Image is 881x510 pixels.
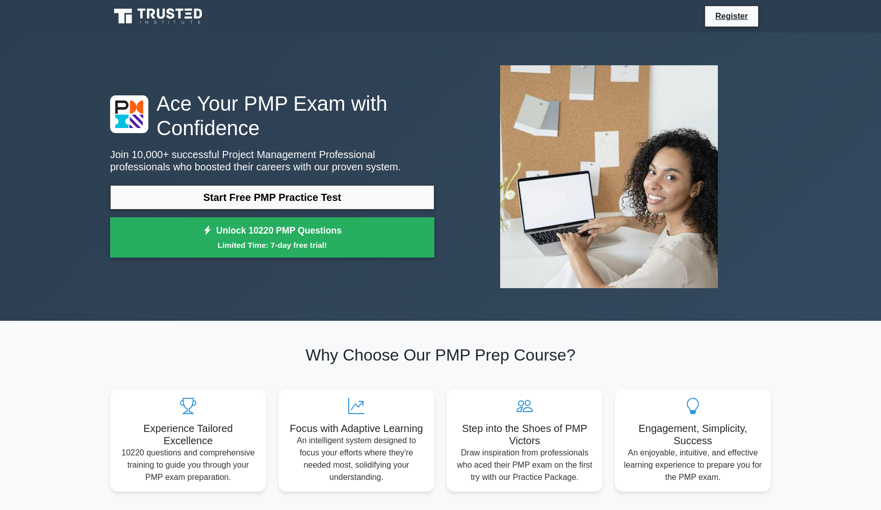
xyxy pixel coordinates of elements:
h2: Why Choose Our PMP Prep Course? [110,345,771,365]
h5: Experience Tailored Excellence [118,422,258,447]
a: Register [709,10,754,22]
p: An intelligent system designed to focus your efforts where they're needed most, solidifying your ... [287,435,426,483]
h5: Engagement, Simplicity, Success [623,422,763,447]
p: Draw inspiration from professionals who aced their PMP exam on the first try with our Practice Pa... [455,447,594,483]
small: Limited Time: 7-day free trial! [123,239,422,251]
h5: Step into the Shoes of PMP Victors [455,422,594,447]
h5: Focus with Adaptive Learning [287,422,426,435]
a: Unlock 10220 PMP QuestionsLimited Time: 7-day free trial! [110,217,434,258]
p: 10220 questions and comprehensive training to guide you through your PMP exam preparation. [118,447,258,483]
h1: Ace Your PMP Exam with Confidence [110,91,434,140]
p: An enjoyable, intuitive, and effective learning experience to prepare you for the PMP exam. [623,447,763,483]
a: Start Free PMP Practice Test [110,185,434,210]
p: Join 10,000+ successful Project Management Professional professionals who boosted their careers w... [110,148,434,173]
